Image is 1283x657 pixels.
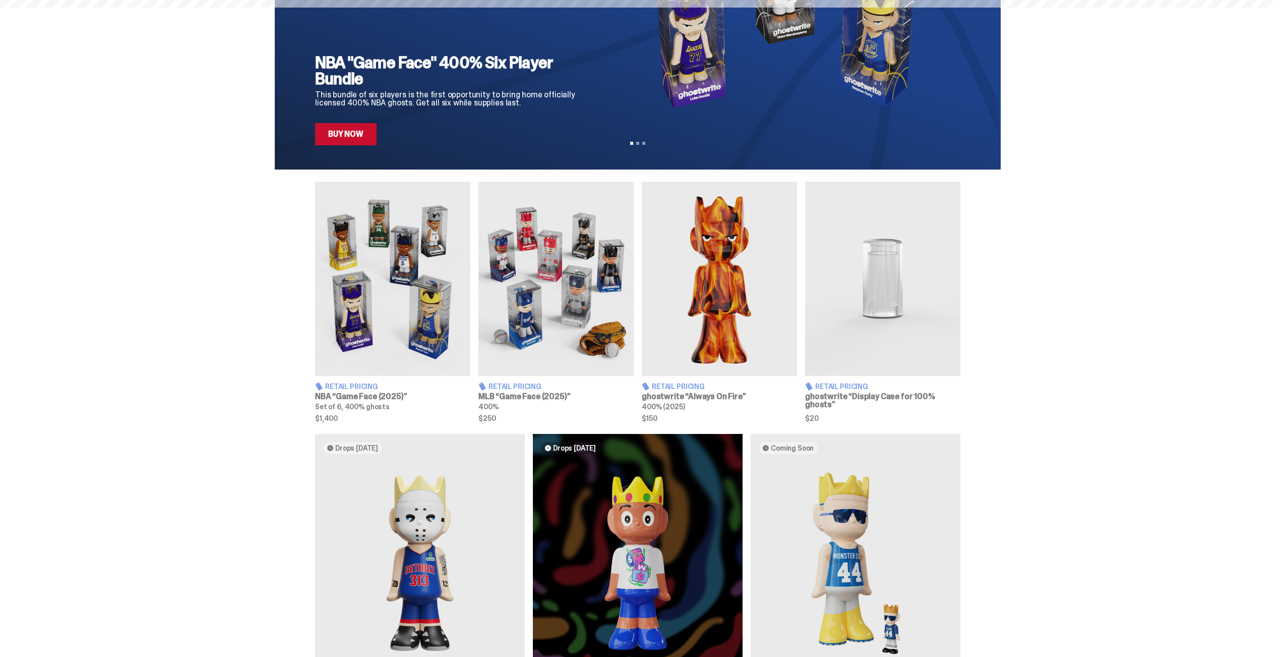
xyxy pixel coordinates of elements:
img: Game Face (2025) [315,182,470,376]
span: $150 [642,415,797,422]
a: Buy Now [315,123,377,145]
h3: ghostwrite “Display Case for 100% ghosts” [805,393,960,409]
a: Game Face (2025) Retail Pricing [315,182,470,422]
span: Retail Pricing [488,383,541,390]
span: $20 [805,415,960,422]
span: $250 [478,415,634,422]
button: View slide 3 [642,142,645,145]
a: Display Case for 100% ghosts Retail Pricing [805,182,960,422]
span: 400% [478,402,498,411]
span: Retail Pricing [815,383,868,390]
img: Display Case for 100% ghosts [805,182,960,376]
h3: MLB “Game Face (2025)” [478,393,634,401]
img: Always On Fire [642,182,797,376]
p: This bundle of six players is the first opportunity to bring home officially licensed 400% NBA gh... [315,91,584,107]
span: $1,400 [315,415,470,422]
h3: NBA “Game Face (2025)” [315,393,470,401]
span: Retail Pricing [652,383,705,390]
h3: ghostwrite “Always On Fire” [642,393,797,401]
button: View slide 2 [636,142,639,145]
span: 400% (2025) [642,402,685,411]
button: View slide 1 [630,142,633,145]
img: Game Face (2025) [478,182,634,376]
span: Retail Pricing [325,383,378,390]
span: Coming Soon [771,444,814,452]
a: Game Face (2025) Retail Pricing [478,182,634,422]
a: Always On Fire Retail Pricing [642,182,797,422]
h2: NBA "Game Face" 400% Six Player Bundle [315,54,584,87]
span: Drops [DATE] [335,444,378,452]
span: Set of 6, 400% ghosts [315,402,390,411]
span: Drops [DATE] [553,444,596,452]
